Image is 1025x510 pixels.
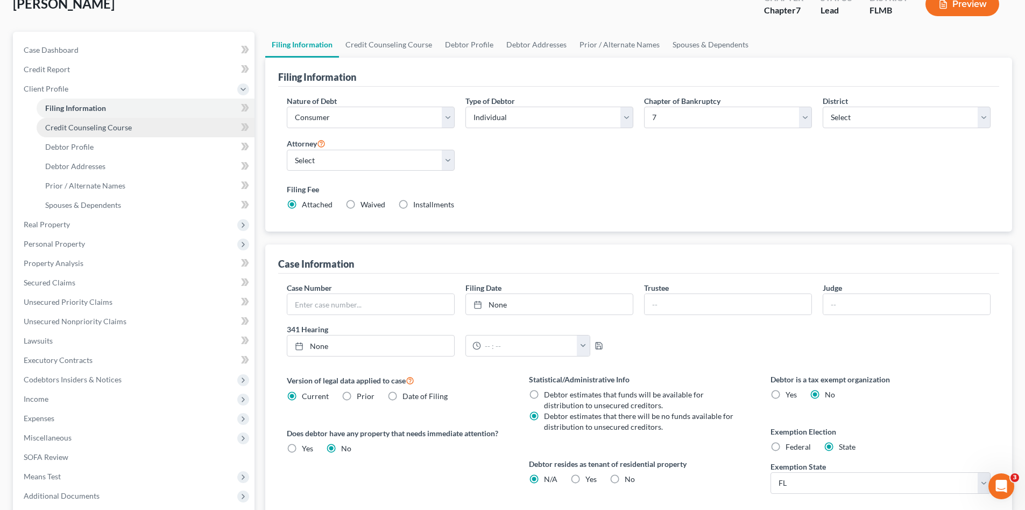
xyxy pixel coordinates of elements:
div: Lead [821,4,852,17]
a: Case Dashboard [15,40,255,60]
label: Attorney [287,137,326,150]
span: Secured Claims [24,278,75,287]
label: Trustee [644,282,669,294]
span: No [625,474,635,484]
label: Exemption State [770,461,826,472]
span: Debtor Addresses [45,162,105,171]
span: N/A [544,474,557,484]
span: Credit Report [24,65,70,74]
label: Statistical/Administrative Info [529,374,749,385]
a: Lawsuits [15,331,255,351]
span: Installments [413,200,454,209]
span: No [825,390,835,399]
span: Waived [360,200,385,209]
span: Expenses [24,414,54,423]
a: Credit Report [15,60,255,79]
a: SOFA Review [15,448,255,467]
label: Filing Fee [287,184,991,195]
label: Chapter of Bankruptcy [644,95,720,107]
a: Spouses & Dependents [666,32,755,58]
span: Date of Filing [402,392,448,401]
label: Version of legal data applied to case [287,374,507,387]
span: SOFA Review [24,452,68,462]
label: 341 Hearing [281,324,639,335]
a: Executory Contracts [15,351,255,370]
div: Chapter [764,4,803,17]
label: Case Number [287,282,332,294]
span: Miscellaneous [24,433,72,442]
label: Filing Date [465,282,501,294]
a: Filing Information [37,99,255,118]
label: Debtor resides as tenant of residential property [529,458,749,470]
span: Property Analysis [24,259,83,268]
a: Prior / Alternate Names [37,176,255,195]
a: Debtor Addresses [500,32,573,58]
div: FLMB [870,4,908,17]
label: Judge [823,282,842,294]
span: Real Property [24,220,70,229]
a: Unsecured Nonpriority Claims [15,312,255,331]
span: Prior / Alternate Names [45,181,125,190]
span: Filing Information [45,103,106,113]
a: None [287,336,454,356]
div: Case Information [278,257,354,270]
span: Codebtors Insiders & Notices [24,375,122,384]
span: Yes [585,474,597,484]
span: Current [302,392,329,401]
iframe: Intercom live chat [988,473,1014,499]
span: Debtor Profile [45,142,94,151]
a: Credit Counseling Course [37,118,255,137]
span: Credit Counseling Course [45,123,132,132]
span: 7 [796,5,801,15]
a: Filing Information [265,32,339,58]
input: Enter case number... [287,294,454,315]
span: Case Dashboard [24,45,79,54]
span: No [341,444,351,453]
a: Secured Claims [15,273,255,292]
a: Spouses & Dependents [37,195,255,215]
span: Federal [786,442,811,451]
span: Additional Documents [24,491,100,500]
span: Yes [786,390,797,399]
label: Does debtor have any property that needs immediate attention? [287,428,507,439]
span: Spouses & Dependents [45,200,121,209]
div: Filing Information [278,71,356,83]
span: Prior [357,392,374,401]
input: -- [823,294,990,315]
span: Debtor estimates that there will be no funds available for distribution to unsecured creditors. [544,411,733,431]
input: -- : -- [481,336,577,356]
a: Prior / Alternate Names [573,32,666,58]
a: Property Analysis [15,254,255,273]
span: Means Test [24,472,61,481]
a: None [466,294,633,315]
span: Unsecured Priority Claims [24,297,112,306]
label: Debtor is a tax exempt organization [770,374,991,385]
span: 3 [1010,473,1019,482]
span: Lawsuits [24,336,53,345]
a: Debtor Profile [439,32,500,58]
label: District [823,95,848,107]
span: Unsecured Nonpriority Claims [24,317,126,326]
span: Yes [302,444,313,453]
input: -- [645,294,811,315]
span: Client Profile [24,84,68,93]
a: Credit Counseling Course [339,32,439,58]
span: Debtor estimates that funds will be available for distribution to unsecured creditors. [544,390,704,410]
span: Attached [302,200,333,209]
label: Type of Debtor [465,95,515,107]
a: Debtor Profile [37,137,255,157]
span: Executory Contracts [24,355,93,365]
a: Unsecured Priority Claims [15,292,255,312]
a: Debtor Addresses [37,157,255,176]
label: Exemption Election [770,426,991,437]
span: Income [24,394,48,403]
span: Personal Property [24,239,85,248]
label: Nature of Debt [287,95,337,107]
span: State [839,442,856,451]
